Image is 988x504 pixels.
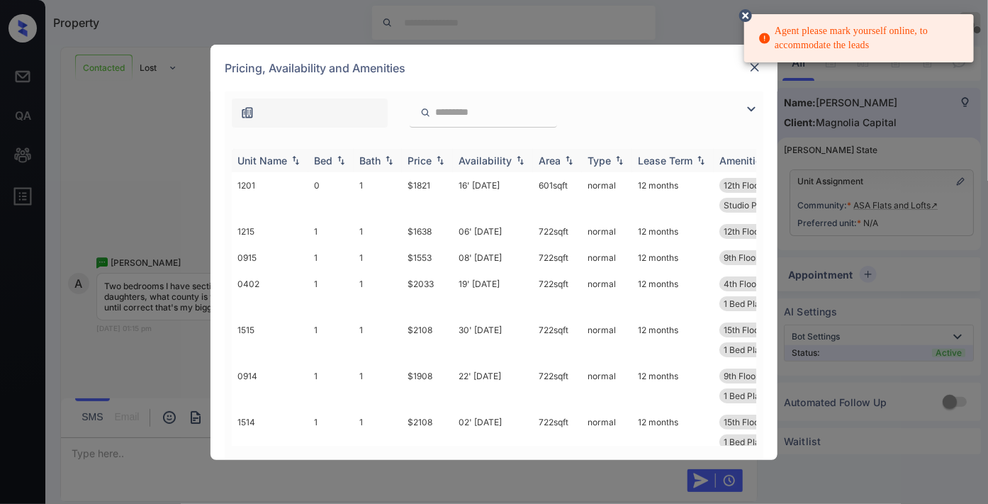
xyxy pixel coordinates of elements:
[402,317,453,363] td: $2108
[232,218,308,245] td: 1215
[632,363,714,409] td: 12 months
[308,409,354,455] td: 1
[582,172,632,218] td: normal
[694,155,708,165] img: sorting
[724,391,791,401] span: 1 Bed Platinum ...
[582,271,632,317] td: normal
[453,363,533,409] td: 22' [DATE]
[240,106,254,120] img: icon-zuma
[632,172,714,218] td: 12 months
[354,363,402,409] td: 1
[724,417,763,427] span: 15th Floor
[314,155,332,167] div: Bed
[402,218,453,245] td: $1638
[420,106,431,119] img: icon-zuma
[582,317,632,363] td: normal
[408,155,432,167] div: Price
[562,155,576,165] img: sorting
[539,155,561,167] div: Area
[354,271,402,317] td: 1
[533,409,582,455] td: 722 sqft
[748,60,762,74] img: close
[453,172,533,218] td: 16' [DATE]
[724,279,760,289] span: 4th Floor
[638,155,692,167] div: Lease Term
[632,218,714,245] td: 12 months
[459,155,512,167] div: Availability
[382,155,396,165] img: sorting
[533,317,582,363] td: 722 sqft
[354,172,402,218] td: 1
[724,298,791,309] span: 1 Bed Platinum ...
[308,172,354,218] td: 0
[402,172,453,218] td: $1821
[354,317,402,363] td: 1
[724,226,763,237] span: 12th Floor
[758,18,962,58] div: Agent please mark yourself online, to accommodate the leads
[582,409,632,455] td: normal
[288,155,303,165] img: sorting
[453,271,533,317] td: 19' [DATE]
[453,218,533,245] td: 06' [DATE]
[210,45,778,91] div: Pricing, Availability and Amenities
[632,245,714,271] td: 12 months
[359,155,381,167] div: Bath
[308,271,354,317] td: 1
[724,345,791,355] span: 1 Bed Platinum ...
[533,363,582,409] td: 722 sqft
[232,363,308,409] td: 0914
[533,218,582,245] td: 722 sqft
[232,409,308,455] td: 1514
[724,437,791,447] span: 1 Bed Platinum ...
[232,317,308,363] td: 1515
[453,245,533,271] td: 08' [DATE]
[433,155,447,165] img: sorting
[308,317,354,363] td: 1
[582,363,632,409] td: normal
[533,172,582,218] td: 601 sqft
[582,218,632,245] td: normal
[402,245,453,271] td: $1553
[632,409,714,455] td: 12 months
[513,155,527,165] img: sorting
[308,363,354,409] td: 1
[724,371,759,381] span: 9th Floor
[632,271,714,317] td: 12 months
[582,245,632,271] td: normal
[533,245,582,271] td: 722 sqft
[588,155,611,167] div: Type
[402,271,453,317] td: $2033
[724,325,763,335] span: 15th Floor
[632,317,714,363] td: 12 months
[232,271,308,317] td: 0402
[612,155,627,165] img: sorting
[232,245,308,271] td: 0915
[724,200,793,211] span: Studio Platinum...
[724,180,763,191] span: 12th Floor
[533,271,582,317] td: 722 sqft
[237,155,287,167] div: Unit Name
[724,252,759,263] span: 9th Floor
[402,363,453,409] td: $1908
[308,218,354,245] td: 1
[354,409,402,455] td: 1
[453,409,533,455] td: 02' [DATE]
[402,409,453,455] td: $2108
[354,245,402,271] td: 1
[334,155,348,165] img: sorting
[232,172,308,218] td: 1201
[354,218,402,245] td: 1
[308,245,354,271] td: 1
[719,155,767,167] div: Amenities
[743,101,760,118] img: icon-zuma
[453,317,533,363] td: 30' [DATE]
